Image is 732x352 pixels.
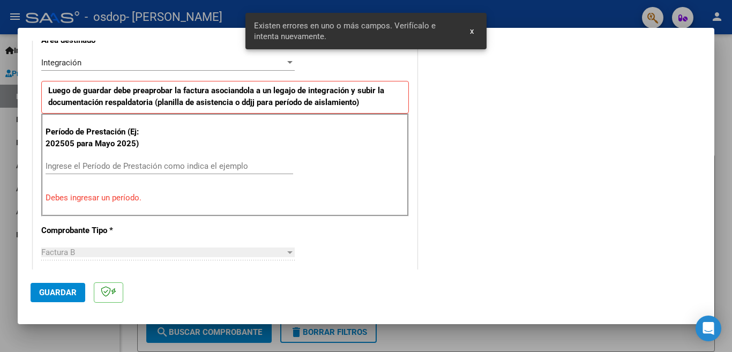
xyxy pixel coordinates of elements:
[470,26,474,36] span: x
[31,283,85,302] button: Guardar
[41,248,75,257] span: Factura B
[41,34,152,47] p: Area destinado *
[41,224,152,237] p: Comprobante Tipo *
[696,316,721,341] div: Open Intercom Messenger
[461,21,482,41] button: x
[254,20,458,42] span: Existen errores en uno o más campos. Verifícalo e intenta nuevamente.
[39,288,77,297] span: Guardar
[48,86,384,108] strong: Luego de guardar debe preaprobar la factura asociandola a un legajo de integración y subir la doc...
[46,126,153,150] p: Período de Prestación (Ej: 202505 para Mayo 2025)
[41,58,81,68] span: Integración
[46,192,405,204] p: Debes ingresar un período.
